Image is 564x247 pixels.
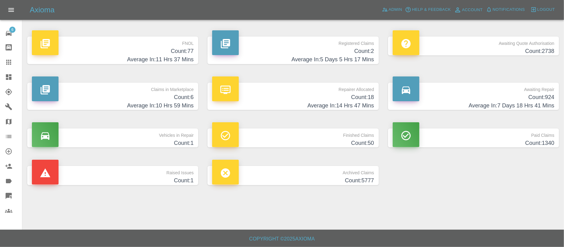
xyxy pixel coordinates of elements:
[9,27,15,33] span: 6
[393,93,554,102] h4: Count: 924
[537,6,555,13] span: Logout
[393,83,554,93] p: Awaiting Repair
[32,166,194,176] p: Raised Issues
[32,128,194,139] p: Vehicles in Repair
[32,47,194,55] h4: Count: 77
[393,47,554,55] h4: Count: 2738
[27,37,198,64] a: FNOLCount:77Average In:11 Hrs 37 Mins
[212,55,374,64] h4: Average In: 5 Days 5 Hrs 17 Mins
[212,93,374,102] h4: Count: 18
[404,5,452,15] button: Help & Feedback
[484,5,527,15] button: Notifications
[27,128,198,147] a: Vehicles in RepairCount:1
[208,128,378,147] a: Finished ClaimsCount:50
[32,37,194,47] p: FNOL
[453,5,484,15] a: Account
[393,128,554,139] p: Paid Claims
[412,6,451,13] span: Help & Feedback
[393,102,554,110] h4: Average In: 7 Days 18 Hrs 41 Mins
[30,5,55,15] h5: Axioma
[208,83,378,110] a: Repairer AllocatedCount:18Average In:14 Hrs 47 Mins
[32,55,194,64] h4: Average In: 11 Hrs 37 Mins
[388,128,559,147] a: Paid ClaimsCount:1340
[4,2,19,17] button: Open drawer
[212,83,374,93] p: Repairer Allocated
[212,176,374,185] h4: Count: 5777
[27,166,198,185] a: Raised IssuesCount:1
[389,6,402,13] span: Admin
[388,37,559,55] a: Awaiting Quote AuthorisationCount:2738
[212,102,374,110] h4: Average In: 14 Hrs 47 Mins
[388,83,559,110] a: Awaiting RepairCount:924Average In:7 Days 18 Hrs 41 Mins
[32,139,194,147] h4: Count: 1
[380,5,404,15] a: Admin
[212,128,374,139] p: Finished Claims
[212,139,374,147] h4: Count: 50
[393,37,554,47] p: Awaiting Quote Authorisation
[212,166,374,176] p: Archived Claims
[212,47,374,55] h4: Count: 2
[212,37,374,47] p: Registered Claims
[529,5,557,15] button: Logout
[32,83,194,93] p: Claims in Marketplace
[462,6,483,14] span: Account
[493,6,525,13] span: Notifications
[32,176,194,185] h4: Count: 1
[32,102,194,110] h4: Average In: 10 Hrs 59 Mins
[27,83,198,110] a: Claims in MarketplaceCount:6Average In:10 Hrs 59 Mins
[208,37,378,64] a: Registered ClaimsCount:2Average In:5 Days 5 Hrs 17 Mins
[208,166,378,185] a: Archived ClaimsCount:5777
[32,93,194,102] h4: Count: 6
[393,139,554,147] h4: Count: 1340
[5,235,559,243] h6: Copyright © 2025 Axioma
